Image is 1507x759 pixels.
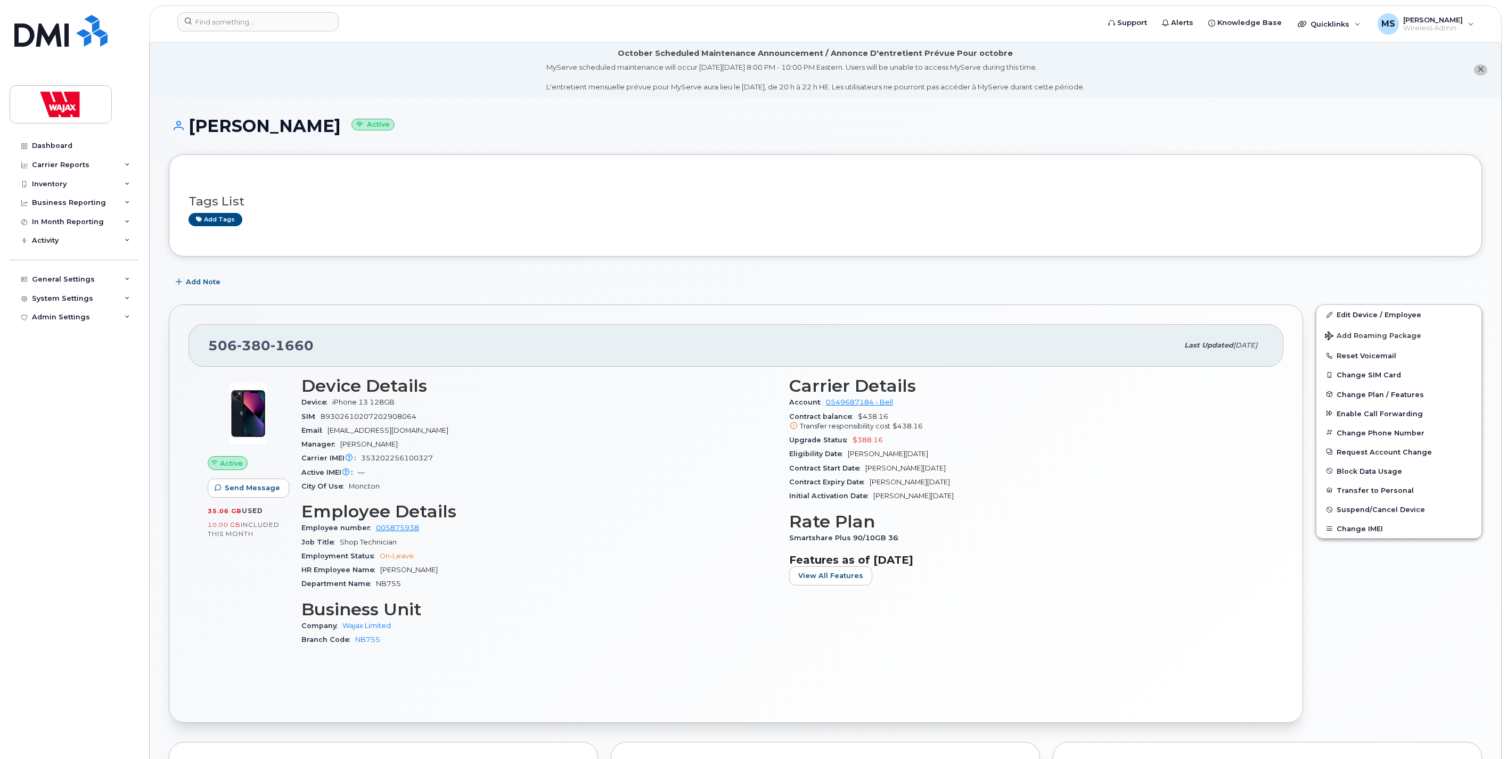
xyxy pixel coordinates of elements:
[301,482,349,490] span: City Of Use
[361,454,433,462] span: 353202256100327
[789,376,1264,395] h3: Carrier Details
[358,468,365,476] span: —
[301,538,340,546] span: Job Title
[618,48,1013,59] div: October Scheduled Maintenance Announcement / Annonce D'entretient Prévue Pour octobre
[789,464,865,472] span: Contract Start Date
[242,507,263,515] span: used
[848,450,928,458] span: [PERSON_NAME][DATE]
[301,622,342,630] span: Company
[208,521,280,538] span: included this month
[208,521,241,529] span: 10.00 GB
[1337,409,1423,417] span: Enable Call Forwarding
[342,622,391,630] a: Wajax Limited
[789,412,1264,432] span: $438.16
[1316,365,1481,384] button: Change SIM Card
[865,464,946,472] span: [PERSON_NAME][DATE]
[789,436,853,444] span: Upgrade Status
[271,337,314,353] span: 1660
[301,580,376,588] span: Department Name
[789,450,848,458] span: Eligibility Date
[301,412,321,420] span: SIM
[321,412,416,420] span: 89302610207202908064
[800,422,890,430] span: Transfer responsibility cost
[376,580,401,588] span: NB755
[189,195,1462,208] h3: Tags List
[546,62,1085,92] div: MyServe scheduled maintenance will occur [DATE][DATE] 8:00 PM - 10:00 PM Eastern. Users will be u...
[1474,64,1487,76] button: close notification
[1316,461,1481,481] button: Block Data Usage
[340,538,397,546] span: Shop Technician
[301,502,776,521] h3: Employee Details
[1316,481,1481,500] button: Transfer to Personal
[1316,423,1481,442] button: Change Phone Number
[380,566,438,574] span: [PERSON_NAME]
[208,507,242,515] span: 35.06 GB
[1233,341,1257,349] span: [DATE]
[789,478,870,486] span: Contract Expiry Date
[351,119,395,131] small: Active
[301,426,327,434] span: Email
[301,398,332,406] span: Device
[349,482,380,490] span: Moncton
[1316,324,1481,346] button: Add Roaming Package
[301,454,361,462] span: Carrier IMEI
[301,636,355,643] span: Branch Code
[216,382,280,445] img: image20231002-3703462-1ig824h.jpeg
[380,552,414,560] span: On-Leave
[189,213,242,226] a: Add tags
[892,422,923,430] span: $438.16
[873,492,954,500] span: [PERSON_NAME][DATE]
[1184,341,1233,349] span: Last updated
[301,552,380,560] span: Employment Status
[1316,519,1481,538] button: Change IMEI
[208,337,314,353] span: 506
[1316,346,1481,365] button: Reset Voicemail
[1316,305,1481,324] a: Edit Device / Employee
[789,492,873,500] span: Initial Activation Date
[237,337,271,353] span: 380
[870,478,950,486] span: [PERSON_NAME][DATE]
[789,412,858,420] span: Contract balance
[789,534,904,542] span: Smartshare Plus 90/10GB 36
[225,483,280,493] span: Send Message
[169,117,1482,135] h1: [PERSON_NAME]
[789,554,1264,566] h3: Features as of [DATE]
[355,636,380,643] a: NB755
[1325,332,1421,342] span: Add Roaming Package
[789,512,1264,531] h3: Rate Plan
[186,277,220,287] span: Add Note
[1316,385,1481,404] button: Change Plan / Features
[826,398,893,406] a: 0549687184 - Bell
[789,398,826,406] span: Account
[301,524,376,532] span: Employee number
[789,566,872,585] button: View All Features
[301,376,776,395] h3: Device Details
[332,398,395,406] span: iPhone 13 128GB
[301,440,340,448] span: Manager
[301,566,380,574] span: HR Employee Name
[1316,404,1481,423] button: Enable Call Forwarding
[301,600,776,619] h3: Business Unit
[1316,500,1481,519] button: Suspend/Cancel Device
[1316,442,1481,461] button: Request Account Change
[301,468,358,476] span: Active IMEI
[340,440,398,448] span: [PERSON_NAME]
[853,436,883,444] span: $388.16
[327,426,448,434] span: [EMAIL_ADDRESS][DOMAIN_NAME]
[1337,390,1424,398] span: Change Plan / Features
[208,478,289,498] button: Send Message
[376,524,419,532] a: 005875938
[169,273,230,292] button: Add Note
[798,571,863,581] span: View All Features
[1337,506,1425,514] span: Suspend/Cancel Device
[220,458,243,468] span: Active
